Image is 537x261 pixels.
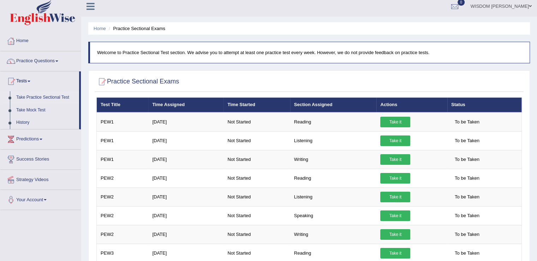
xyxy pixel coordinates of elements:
[223,225,290,244] td: Not Started
[96,76,179,87] h2: Practice Sectional Exams
[290,131,377,150] td: Listening
[0,31,81,49] a: Home
[290,206,377,225] td: Speaking
[13,104,79,117] a: Take Mock Test
[0,129,81,147] a: Predictions
[380,173,410,184] a: Take it
[451,192,483,202] span: To be Taken
[290,187,377,206] td: Listening
[223,98,290,112] th: Time Started
[148,169,223,187] td: [DATE]
[97,150,149,169] td: PEW1
[148,150,223,169] td: [DATE]
[0,51,81,69] a: Practice Questions
[148,187,223,206] td: [DATE]
[451,135,483,146] span: To be Taken
[148,131,223,150] td: [DATE]
[107,25,165,32] li: Practice Sectional Exams
[97,169,149,187] td: PEW2
[97,206,149,225] td: PEW2
[451,210,483,221] span: To be Taken
[223,169,290,187] td: Not Started
[13,116,79,129] a: History
[451,154,483,165] span: To be Taken
[380,248,410,259] a: Take it
[97,112,149,132] td: PEW1
[97,49,523,56] p: Welcome to Practice Sectional Test section. We advise you to attempt at least one practice test e...
[380,117,410,127] a: Take it
[290,169,377,187] td: Reading
[380,210,410,221] a: Take it
[376,98,447,112] th: Actions
[148,98,223,112] th: Time Assigned
[380,135,410,146] a: Take it
[97,98,149,112] th: Test Title
[13,91,79,104] a: Take Practice Sectional Test
[223,131,290,150] td: Not Started
[223,206,290,225] td: Not Started
[451,229,483,240] span: To be Taken
[447,98,522,112] th: Status
[97,131,149,150] td: PEW1
[380,229,410,240] a: Take it
[290,112,377,132] td: Reading
[380,154,410,165] a: Take it
[223,187,290,206] td: Not Started
[97,225,149,244] td: PEW2
[148,206,223,225] td: [DATE]
[97,187,149,206] td: PEW2
[0,71,79,89] a: Tests
[148,225,223,244] td: [DATE]
[290,150,377,169] td: Writing
[290,225,377,244] td: Writing
[380,192,410,202] a: Take it
[451,173,483,184] span: To be Taken
[223,150,290,169] td: Not Started
[0,170,81,187] a: Strategy Videos
[223,112,290,132] td: Not Started
[451,248,483,259] span: To be Taken
[290,98,377,112] th: Section Assigned
[0,190,81,208] a: Your Account
[451,117,483,127] span: To be Taken
[0,150,81,167] a: Success Stories
[94,26,106,31] a: Home
[148,112,223,132] td: [DATE]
